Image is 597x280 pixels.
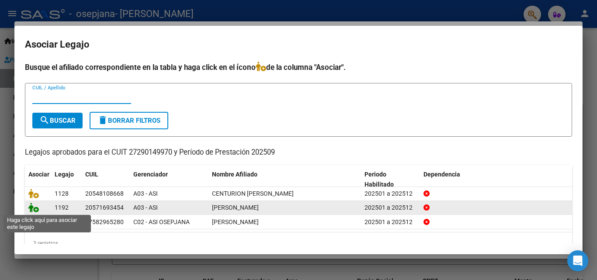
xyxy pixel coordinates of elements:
datatable-header-cell: CUIL [82,165,130,194]
span: Asociar [28,171,49,178]
button: Buscar [32,113,83,128]
span: A03 - ASI [133,204,158,211]
p: Legajos aprobados para el CUIT 27290149970 y Período de Prestación 202509 [25,147,572,158]
button: Borrar Filtros [90,112,168,129]
span: A03 - ASI [133,190,158,197]
span: Borrar Filtros [97,117,160,124]
datatable-header-cell: Nombre Afiliado [208,165,361,194]
span: 1192 [55,204,69,211]
span: 1128 [55,190,69,197]
span: Gerenciador [133,171,168,178]
datatable-header-cell: Dependencia [420,165,573,194]
datatable-header-cell: Periodo Habilitado [361,165,420,194]
span: Nombre Afiliado [212,171,257,178]
mat-icon: delete [97,115,108,125]
span: Periodo Habilitado [364,171,394,188]
div: 202501 a 202512 [364,203,417,213]
span: KEIM ALELI [212,218,259,225]
datatable-header-cell: Asociar [25,165,51,194]
span: CENTURION TAIEL NICOLAS [212,190,294,197]
div: 3 registros [25,232,572,254]
h2: Asociar Legajo [25,36,572,53]
span: 1139 [55,218,69,225]
h4: Busque el afiliado correspondiente en la tabla y haga click en el ícono de la columna "Asociar". [25,62,572,73]
div: 20571693454 [85,203,124,213]
span: C02 - ASI OSEPJANA [133,218,190,225]
div: 20548108668 [85,189,124,199]
div: 202501 a 202512 [364,189,417,199]
datatable-header-cell: Legajo [51,165,82,194]
div: 202501 a 202512 [364,217,417,227]
div: 27582965280 [85,217,124,227]
span: ARGÜELLO TOMAS [212,204,259,211]
span: Buscar [39,117,76,124]
span: Dependencia [423,171,460,178]
span: Legajo [55,171,74,178]
div: Open Intercom Messenger [567,250,588,271]
mat-icon: search [39,115,50,125]
datatable-header-cell: Gerenciador [130,165,208,194]
span: CUIL [85,171,98,178]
